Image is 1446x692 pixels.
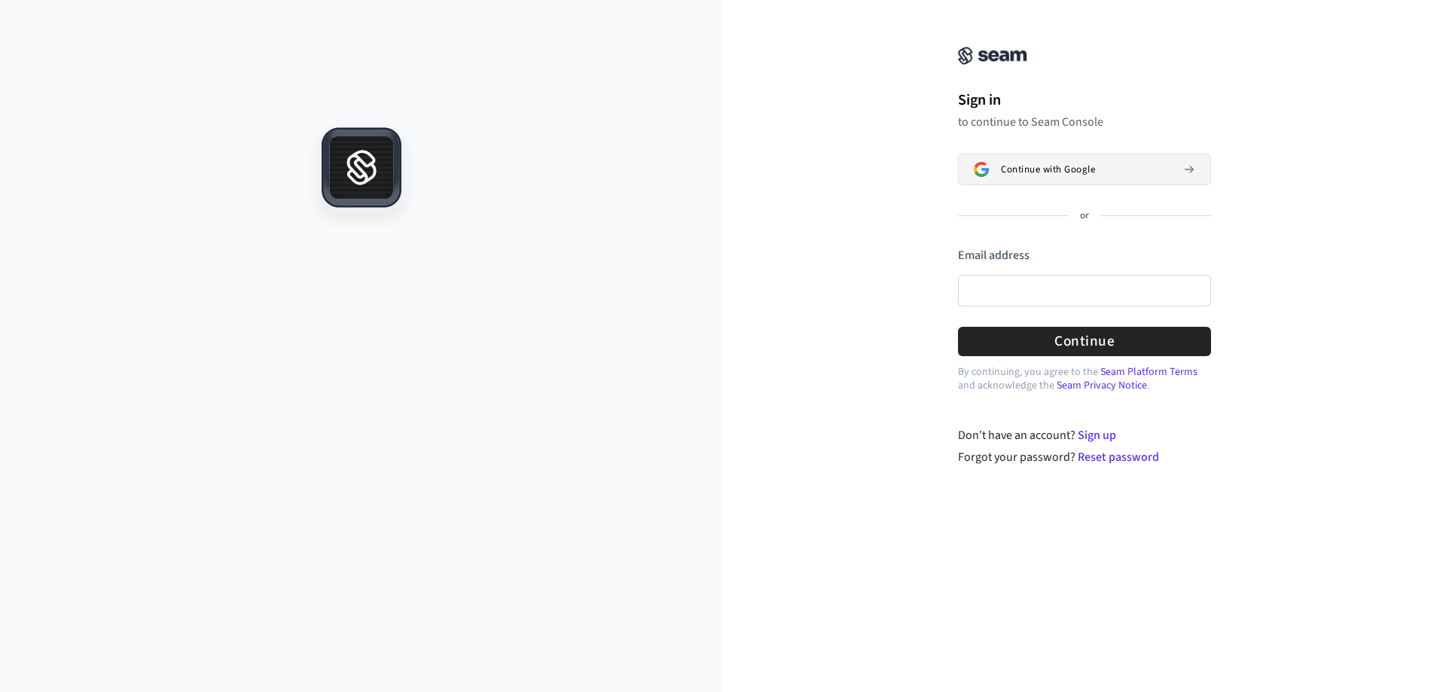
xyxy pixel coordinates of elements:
a: Seam Privacy Notice [1057,378,1147,393]
label: Email address [958,247,1030,264]
a: Reset password [1078,449,1159,465]
a: Seam Platform Terms [1100,364,1197,380]
p: to continue to Seam Console [958,114,1211,130]
button: Sign in with GoogleContinue with Google [958,154,1211,185]
button: Continue [958,327,1211,356]
div: Don't have an account? [958,426,1212,444]
a: Sign up [1078,427,1116,444]
div: Forgot your password? [958,448,1212,466]
span: Continue with Google [1001,163,1095,175]
h1: Sign in [958,89,1211,111]
p: By continuing, you agree to the and acknowledge the . [958,365,1211,392]
img: Sign in with Google [974,162,989,177]
p: or [1080,209,1089,223]
img: Seam Console [958,47,1027,65]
